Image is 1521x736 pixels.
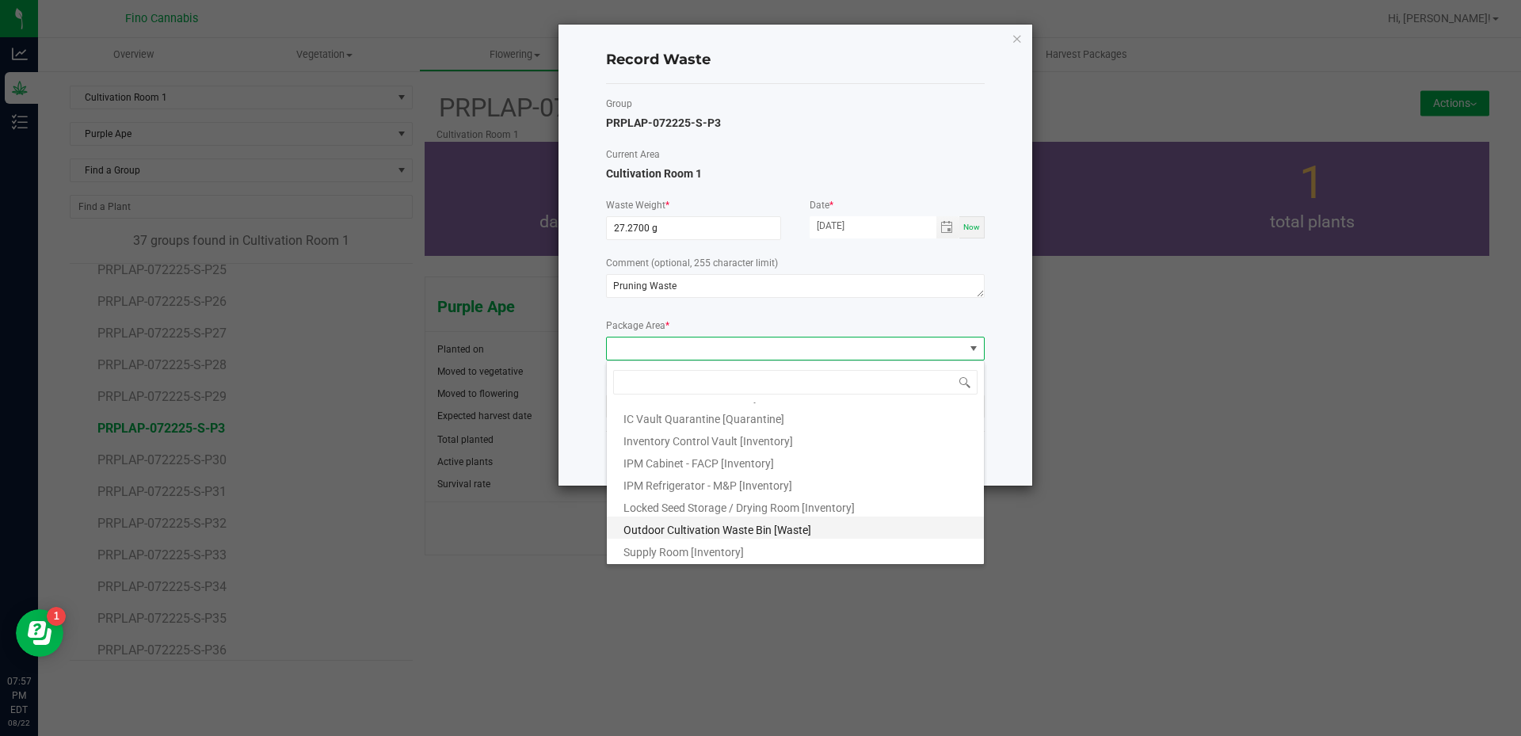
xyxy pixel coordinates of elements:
[606,256,985,270] label: Comment (optional, 255 character limit)
[810,216,936,236] input: Date
[606,198,781,212] label: Waste Weight
[606,147,985,162] label: Current Area
[963,223,980,231] span: Now
[606,318,985,333] label: Package Area
[936,216,959,238] span: Toggle calendar
[47,607,66,626] iframe: Resource center unread badge
[606,116,721,129] span: PRPLAP-072225-S-P3
[16,609,63,657] iframe: Resource center
[810,198,985,212] label: Date
[606,167,702,180] span: Cultivation Room 1
[606,50,985,71] h4: Record Waste
[606,97,985,111] label: Group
